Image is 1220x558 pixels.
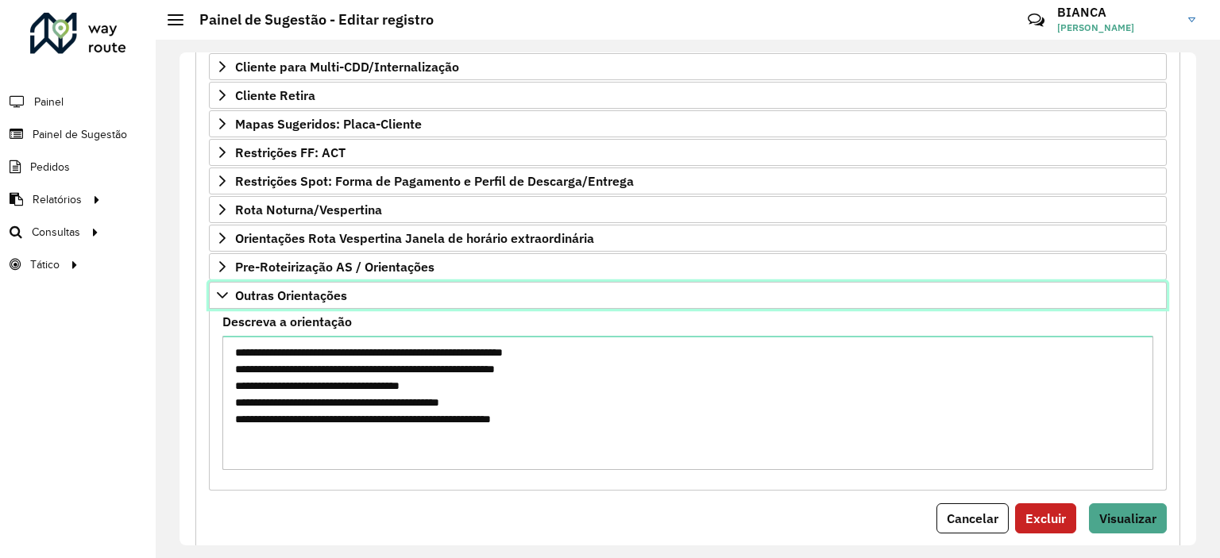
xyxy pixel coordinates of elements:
span: Pedidos [30,159,70,175]
a: Cliente Retira [209,82,1167,109]
div: Outras Orientações [209,309,1167,491]
button: Visualizar [1089,503,1167,533]
span: Orientações Rota Vespertina Janela de horário extraordinária [235,232,594,244]
a: Orientações Rota Vespertina Janela de horário extraordinária [209,225,1167,252]
span: Relatórios [33,191,82,208]
h2: Painel de Sugestão - Editar registro [183,11,434,29]
span: Painel de Sugestão [33,126,127,143]
span: Consultas [32,224,80,241]
a: Outras Orientações [209,282,1167,309]
span: Tático [30,256,60,273]
span: Pre-Roteirização AS / Orientações [235,260,434,273]
a: Restrições Spot: Forma de Pagamento e Perfil de Descarga/Entrega [209,167,1167,194]
span: Cliente para Multi-CDD/Internalização [235,60,459,73]
a: Mapas Sugeridos: Placa-Cliente [209,110,1167,137]
span: Cancelar [947,510,998,526]
span: Excluir [1025,510,1066,526]
a: Pre-Roteirização AS / Orientações [209,253,1167,280]
button: Cancelar [936,503,1009,533]
a: Contato Rápido [1019,3,1053,37]
h3: BIANCA [1057,5,1176,20]
span: [PERSON_NAME] [1057,21,1176,35]
a: Restrições FF: ACT [209,139,1167,166]
span: Restrições Spot: Forma de Pagamento e Perfil de Descarga/Entrega [235,175,634,187]
span: Restrições FF: ACT [235,146,346,159]
a: Cliente para Multi-CDD/Internalização [209,53,1167,80]
span: Rota Noturna/Vespertina [235,203,382,216]
span: Painel [34,94,64,110]
a: Rota Noturna/Vespertina [209,196,1167,223]
span: Outras Orientações [235,289,347,302]
span: Mapas Sugeridos: Placa-Cliente [235,117,422,130]
span: Cliente Retira [235,89,315,102]
label: Descreva a orientação [222,312,352,331]
span: Visualizar [1099,510,1156,526]
button: Excluir [1015,503,1076,533]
